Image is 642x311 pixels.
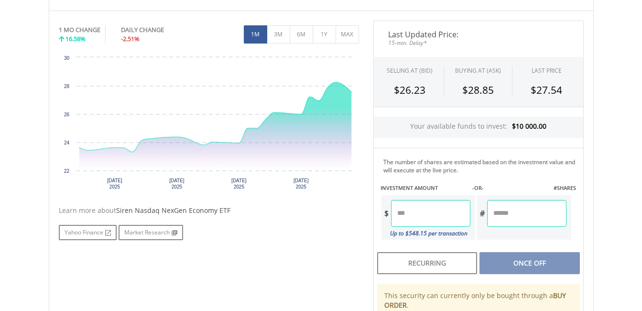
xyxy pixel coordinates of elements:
button: 6M [290,25,313,44]
text: 30 [64,56,69,61]
div: Chart. Highcharts interactive chart. [59,53,359,196]
span: Last Updated Price: [381,31,576,38]
span: $27.54 [531,83,562,97]
label: INVESTMENT AMOUNT [381,184,438,192]
button: 3M [267,25,290,44]
div: DAILY CHANGE [121,25,196,34]
svg: Interactive chart [59,53,359,196]
text: [DATE] 2025 [107,178,122,189]
b: BUY ORDER [384,291,566,310]
text: 22 [64,168,69,174]
div: 1 MO CHANGE [59,25,100,34]
div: LAST PRICE [532,67,562,75]
text: 24 [64,140,69,145]
span: $28.85 [462,83,494,97]
label: -OR- [472,184,484,192]
button: MAX [336,25,359,44]
label: #SHARES [554,184,576,192]
a: Market Research [119,225,183,240]
div: # [477,200,487,227]
div: Once Off [479,252,579,274]
div: Learn more about [59,206,359,215]
span: $10 000.00 [512,122,546,131]
span: BUYING AT (ASK) [455,67,501,75]
div: SELLING AT (BID) [387,67,433,75]
div: Recurring [377,252,477,274]
div: $ [381,200,391,227]
span: -2.51% [121,34,140,43]
div: The number of shares are estimated based on the investment value and will execute at the live price. [383,158,579,174]
button: 1M [244,25,267,44]
text: 28 [64,84,69,89]
span: $26.23 [394,83,425,97]
a: Yahoo Finance [59,225,117,240]
text: [DATE] 2025 [231,178,247,189]
text: [DATE] 2025 [169,178,185,189]
text: 26 [64,112,69,117]
button: 1Y [313,25,336,44]
span: 15-min. Delay* [381,38,576,47]
span: 16.58% [65,34,86,43]
span: Siren Nasdaq NexGen Economy ETF [116,206,230,215]
div: Your available funds to invest: [374,117,583,138]
div: Up to $548.15 per transaction [381,227,471,240]
text: [DATE] 2025 [294,178,309,189]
